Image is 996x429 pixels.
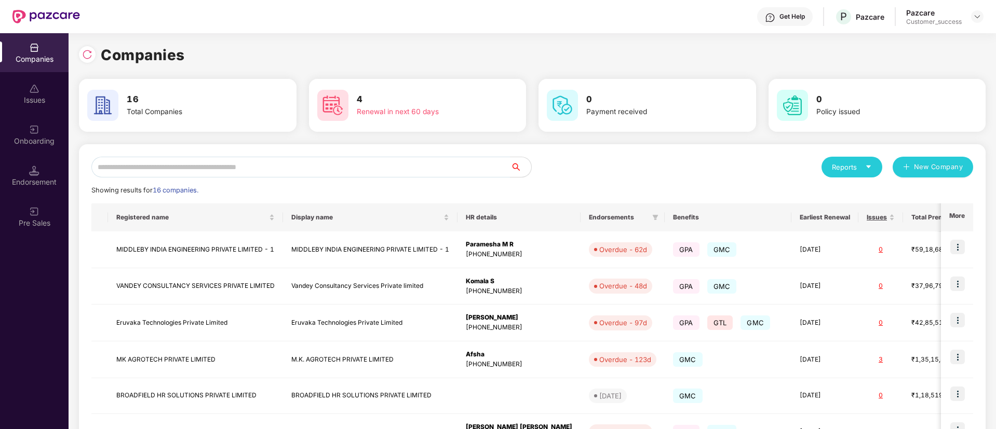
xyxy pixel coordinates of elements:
[665,203,791,231] th: Benefits
[466,276,572,286] div: Komala S
[911,245,963,255] div: ₹59,18,680.58
[650,211,661,224] span: filter
[466,359,572,369] div: [PHONE_NUMBER]
[903,163,910,172] span: plus
[906,8,962,18] div: Pazcare
[950,313,965,327] img: icon
[791,341,858,378] td: [DATE]
[127,106,258,118] div: Total Companies
[29,124,39,135] img: svg+xml;base64,PHN2ZyB3aWR0aD0iMjAiIGhlaWdodD0iMjAiIHZpZXdCb3g9IjAgMCAyMCAyMCIgZmlsbD0ibm9uZSIgeG...
[867,245,895,255] div: 0
[283,231,457,268] td: MIDDLEBY INDIA ENGINEERING PRIVATE LIMITED - 1
[108,268,283,305] td: VANDEY CONSULTANCY SERVICES PRIVATE LIMITED
[283,341,457,378] td: M.K. AGROTECH PRIVATE LIMITED
[707,279,737,294] span: GMC
[673,242,699,257] span: GPA
[791,268,858,305] td: [DATE]
[599,317,647,328] div: Overdue - 97d
[950,240,965,254] img: icon
[283,268,457,305] td: Vandey Consultancy Services Private limited
[153,186,198,194] span: 16 companies.
[791,231,858,268] td: [DATE]
[867,391,895,400] div: 0
[29,43,39,53] img: svg+xml;base64,PHN2ZyBpZD0iQ29tcGFuaWVzIiB4bWxucz0iaHR0cDovL3d3dy53My5vcmcvMjAwMC9zdmciIHdpZHRoPS...
[941,203,973,231] th: More
[87,90,118,121] img: svg+xml;base64,PHN2ZyB4bWxucz0iaHR0cDovL3d3dy53My5vcmcvMjAwMC9zdmciIHdpZHRoPSI2MCIgaGVpZ2h0PSI2MC...
[108,231,283,268] td: MIDDLEBY INDIA ENGINEERING PRIVATE LIMITED - 1
[673,389,703,403] span: GMC
[911,318,963,328] div: ₹42,85,519.76
[101,44,185,66] h1: Companies
[466,323,572,333] div: [PHONE_NUMBER]
[707,242,737,257] span: GMC
[466,250,572,259] div: [PHONE_NUMBER]
[791,203,858,231] th: Earliest Renewal
[108,203,283,231] th: Registered name
[652,214,658,220] span: filter
[865,163,872,170] span: caret-down
[108,305,283,341] td: Eruvaka Technologies Private Limited
[457,203,581,231] th: HR details
[791,305,858,341] td: [DATE]
[466,313,572,323] div: [PERSON_NAME]
[707,315,733,330] span: GTL
[599,391,622,401] div: [DATE]
[973,12,981,21] img: svg+xml;base64,PHN2ZyBpZD0iRHJvcGRvd24tMzJ4MzIiIHhtbG5zPSJodHRwOi8vd3d3LnczLm9yZy8yMDAwL3N2ZyIgd2...
[108,341,283,378] td: MK AGROTECH PRIVATE LIMITED
[765,12,775,23] img: svg+xml;base64,PHN2ZyBpZD0iSGVscC0zMngzMiIgeG1sbnM9Imh0dHA6Ly93d3cudzMub3JnLzIwMDAvc3ZnIiB3aWR0aD...
[777,90,808,121] img: svg+xml;base64,PHN2ZyB4bWxucz0iaHR0cDovL3d3dy53My5vcmcvMjAwMC9zdmciIHdpZHRoPSI2MCIgaGVpZ2h0PSI2MC...
[867,355,895,365] div: 3
[832,162,872,172] div: Reports
[856,12,884,22] div: Pazcare
[547,90,578,121] img: svg+xml;base64,PHN2ZyB4bWxucz0iaHR0cDovL3d3dy53My5vcmcvMjAwMC9zdmciIHdpZHRoPSI2MCIgaGVpZ2h0PSI2MC...
[510,163,531,171] span: search
[29,165,39,176] img: svg+xml;base64,PHN2ZyB3aWR0aD0iMTQuNSIgaGVpZ2h0PSIxNC41IiB2aWV3Qm94PSIwIDAgMTYgMTYiIGZpbGw9Im5vbm...
[108,378,283,414] td: BROADFIELD HR SOLUTIONS PRIVATE LIMITED
[914,162,963,172] span: New Company
[911,213,955,222] span: Total Premium
[903,203,972,231] th: Total Premium
[357,106,488,118] div: Renewal in next 60 days
[599,244,647,255] div: Overdue - 62d
[466,286,572,296] div: [PHONE_NUMBER]
[29,84,39,94] img: svg+xml;base64,PHN2ZyBpZD0iSXNzdWVzX2Rpc2FibGVkIiB4bWxucz0iaHR0cDovL3d3dy53My5vcmcvMjAwMC9zdmciIH...
[867,281,895,291] div: 0
[816,106,947,118] div: Policy issued
[291,213,441,222] span: Display name
[283,305,457,341] td: Eruvaka Technologies Private Limited
[599,354,651,365] div: Overdue - 123d
[116,213,267,222] span: Registered name
[29,206,39,217] img: svg+xml;base64,PHN2ZyB3aWR0aD0iMjAiIGhlaWdodD0iMjAiIHZpZXdCb3g9IjAgMCAyMCAyMCIgZmlsbD0ibm9uZSIgeG...
[673,315,699,330] span: GPA
[510,157,532,177] button: search
[893,157,973,177] button: plusNew Company
[466,350,572,359] div: Afsha
[589,213,648,222] span: Endorsements
[127,93,258,106] h3: 16
[586,93,717,106] h3: 0
[911,391,963,400] div: ₹1,18,519.2
[911,355,963,365] div: ₹1,35,15,875.76
[12,10,80,23] img: New Pazcare Logo
[779,12,805,21] div: Get Help
[906,18,962,26] div: Customer_success
[858,203,903,231] th: Issues
[816,93,947,106] h3: 0
[283,378,457,414] td: BROADFIELD HR SOLUTIONS PRIVATE LIMITED
[950,386,965,401] img: icon
[840,10,847,23] span: P
[791,378,858,414] td: [DATE]
[357,93,488,106] h3: 4
[91,186,198,194] span: Showing results for
[317,90,348,121] img: svg+xml;base64,PHN2ZyB4bWxucz0iaHR0cDovL3d3dy53My5vcmcvMjAwMC9zdmciIHdpZHRoPSI2MCIgaGVpZ2h0PSI2MC...
[466,240,572,250] div: Paramesha M R
[911,281,963,291] div: ₹37,96,798.68
[950,350,965,364] img: icon
[673,352,703,367] span: GMC
[599,281,647,291] div: Overdue - 48d
[950,276,965,291] img: icon
[741,315,770,330] span: GMC
[867,318,895,328] div: 0
[586,106,717,118] div: Payment received
[82,49,92,60] img: svg+xml;base64,PHN2ZyBpZD0iUmVsb2FkLTMyeDMyIiB4bWxucz0iaHR0cDovL3d3dy53My5vcmcvMjAwMC9zdmciIHdpZH...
